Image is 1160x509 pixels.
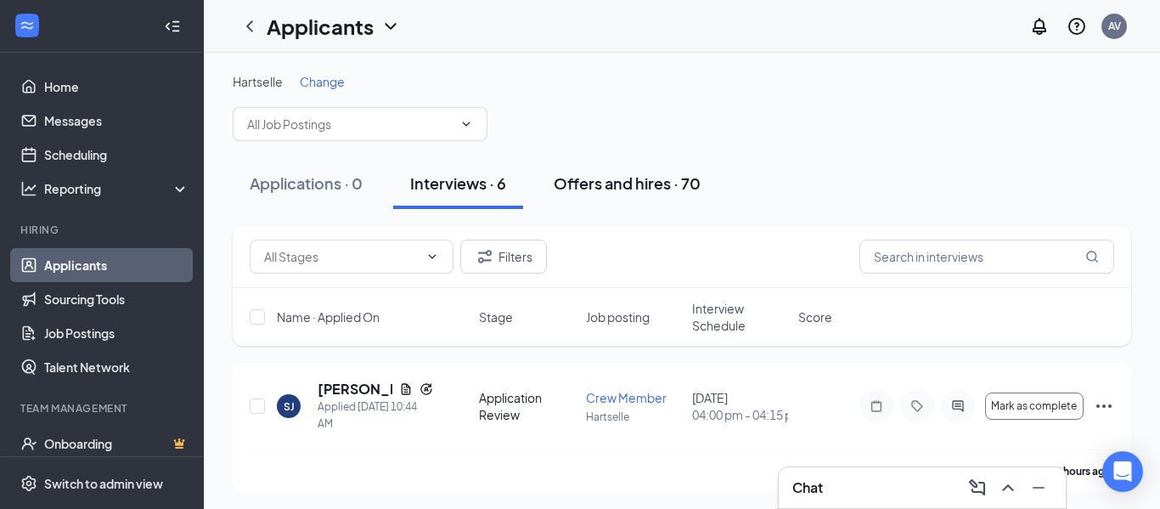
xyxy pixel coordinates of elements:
[964,474,991,501] button: ComposeMessage
[948,399,968,413] svg: ActiveChat
[164,18,181,35] svg: Collapse
[380,16,401,37] svg: ChevronDown
[425,250,439,263] svg: ChevronDown
[586,308,650,325] span: Job posting
[277,308,380,325] span: Name · Applied On
[985,393,1084,420] button: Mark as complete
[479,308,513,325] span: Stage
[1029,16,1050,37] svg: Notifications
[1102,451,1143,492] div: Open Intercom Messenger
[318,399,433,433] div: Applied [DATE] 10:44 AM
[19,17,36,34] svg: WorkstreamLogo
[250,172,363,194] div: Applications · 0
[20,180,37,197] svg: Analysis
[862,464,1114,478] p: [PERSON_NAME] has applied more than .
[44,350,189,384] a: Talent Network
[44,475,163,492] div: Switch to admin view
[44,248,189,282] a: Applicants
[399,382,413,396] svg: Document
[475,246,495,267] svg: Filter
[267,12,374,41] h1: Applicants
[1085,250,1099,263] svg: MagnifyingGlass
[420,382,433,396] svg: Reapply
[692,406,788,423] span: 04:00 pm - 04:15 pm
[410,172,506,194] div: Interviews · 6
[460,240,547,274] button: Filter Filters
[44,70,189,104] a: Home
[20,401,186,416] div: Team Management
[991,400,1077,412] span: Mark as complete
[907,399,927,413] svg: Tag
[44,316,189,350] a: Job Postings
[459,117,473,131] svg: ChevronDown
[233,74,283,89] span: Hartselle
[586,410,682,424] p: Hartselle
[1025,474,1052,501] button: Minimize
[264,247,419,266] input: All Stages
[554,172,701,194] div: Offers and hires · 70
[994,474,1022,501] button: ChevronUp
[1094,396,1114,416] svg: Ellipses
[44,138,189,172] a: Scheduling
[1067,16,1087,37] svg: QuestionInfo
[318,380,392,399] h5: [PERSON_NAME]
[44,427,189,461] a: OnboardingCrown
[44,104,189,138] a: Messages
[859,240,1114,274] input: Search in interviews
[998,478,1018,498] svg: ChevronUp
[1056,465,1112,478] b: 5 hours ago
[20,223,186,237] div: Hiring
[44,180,190,197] div: Reporting
[20,475,37,492] svg: Settings
[1108,19,1121,33] div: AV
[44,282,189,316] a: Sourcing Tools
[479,389,575,423] div: Application Review
[247,115,453,133] input: All Job Postings
[239,16,260,37] svg: ChevronLeft
[866,399,887,413] svg: Note
[692,300,788,334] span: Interview Schedule
[792,478,823,497] h3: Chat
[300,74,345,89] span: Change
[284,399,295,414] div: SJ
[967,478,988,498] svg: ComposeMessage
[692,389,788,423] div: [DATE]
[798,308,832,325] span: Score
[586,390,667,405] span: Crew Member
[1028,478,1049,498] svg: Minimize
